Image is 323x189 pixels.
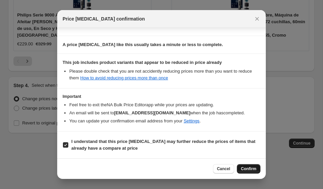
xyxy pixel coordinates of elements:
a: Settings [184,118,200,123]
b: A price [MEDICAL_DATA] like this usually takes a minute or less to complete. [63,42,223,47]
button: Cancel [213,164,234,174]
b: [EMAIL_ADDRESS][DOMAIN_NAME] [114,110,190,115]
span: Confirm [241,166,256,172]
li: Feel free to exit the NA Bulk Price Editor app while your prices are updating. [69,102,260,108]
button: Confirm [237,164,260,174]
a: How to avoid reducing prices more than once [80,75,168,80]
span: Price [MEDICAL_DATA] confirmation [63,15,145,22]
li: Please double check that you are not accidently reducing prices more than you want to reduce them [69,68,260,81]
li: An email will be sent to when the job has completed . [69,110,260,116]
h3: Important [63,94,260,99]
span: Cancel [217,166,230,172]
b: I understand that this price [MEDICAL_DATA] may further reduce the prices of items that already h... [71,139,255,151]
b: This job includes product variants that appear to be reduced in price already [63,60,222,65]
button: Close [252,14,262,24]
li: You can update your confirmation email address from your . [69,118,260,124]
